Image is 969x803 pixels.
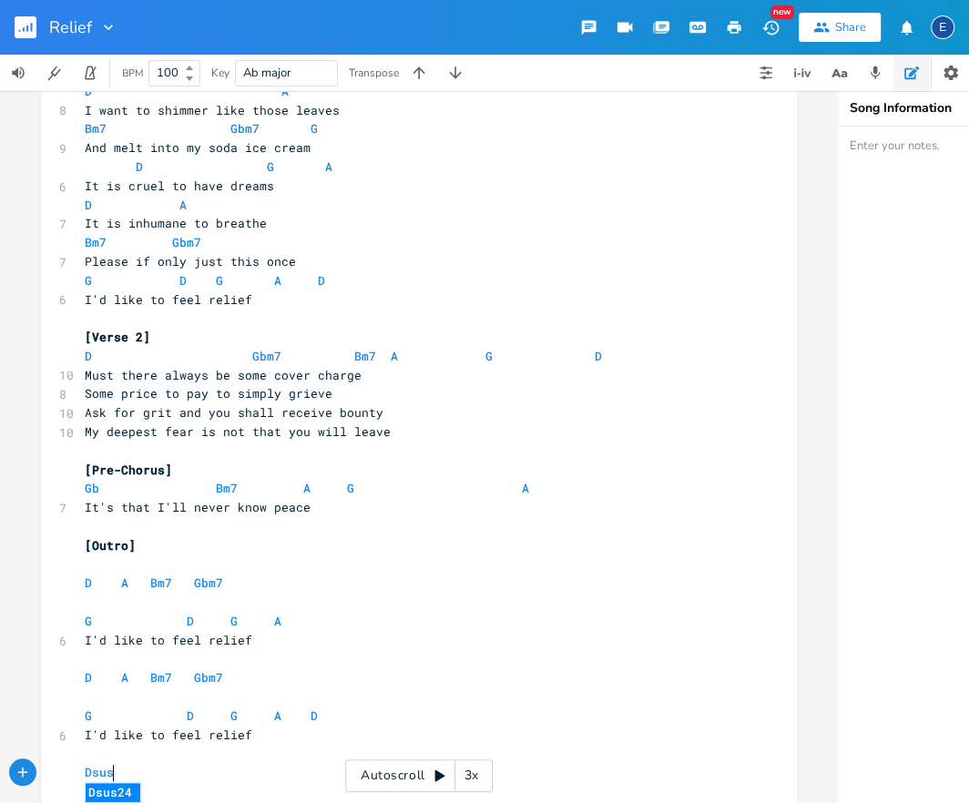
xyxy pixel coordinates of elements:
[85,462,172,478] span: [Pre-Chorus]
[318,272,325,289] span: D
[179,197,187,213] span: A
[85,404,383,421] span: Ask for grit and you shall receive bounty
[194,669,223,686] span: Gbm7
[187,613,194,629] span: D
[49,19,92,36] span: Relief
[179,272,187,289] span: D
[485,348,493,364] span: G
[274,707,281,724] span: A
[85,197,92,213] span: D
[122,68,143,78] div: BPM
[85,178,274,194] span: It is cruel to have dreams
[85,253,296,269] span: Please if only just this once
[216,480,238,496] span: Bm7
[85,574,92,591] span: D
[85,102,340,118] span: I want to shimmer like those leaves
[194,574,223,591] span: Gbm7
[85,367,362,383] span: Must there always be some cover charge
[770,5,794,19] div: New
[136,158,143,175] span: D
[85,272,92,289] span: G
[354,348,376,364] span: Bm7
[455,759,488,792] div: 3x
[85,613,92,629] span: G
[349,67,399,78] div: Transpose
[150,669,172,686] span: Bm7
[347,480,354,496] span: G
[85,348,92,364] span: D
[86,783,140,802] li: Dsus24
[274,613,281,629] span: A
[345,759,493,792] div: Autoscroll
[172,234,201,250] span: Gbm7
[752,11,789,44] button: New
[230,613,238,629] span: G
[85,480,99,496] span: Gb
[85,120,107,137] span: Bm7
[150,574,172,591] span: Bm7
[211,67,229,78] div: Key
[522,480,529,496] span: A
[121,669,128,686] span: A
[85,669,92,686] span: D
[595,348,602,364] span: D
[85,499,311,515] span: It's that I'll never know peace
[230,120,260,137] span: Gbm7
[85,764,114,780] span: Dsus
[311,120,318,137] span: G
[325,158,332,175] span: A
[85,215,267,231] span: It is inhumane to breathe
[85,707,92,724] span: G
[274,272,281,289] span: A
[931,6,954,48] button: E
[799,13,881,42] button: Share
[85,329,150,345] span: [Verse 2]
[85,291,252,308] span: I'd like to feel relief
[85,139,311,156] span: And melt into my soda ice cream
[216,272,223,289] span: G
[303,480,311,496] span: A
[391,348,398,364] span: A
[85,423,391,440] span: My deepest fear is not that you will leave
[85,234,107,250] span: Bm7
[931,15,954,39] div: Erin Nicole
[85,385,332,401] span: Some price to pay to simply grieve
[281,83,289,99] span: A
[121,574,128,591] span: A
[230,707,238,724] span: G
[311,707,318,724] span: D
[187,707,194,724] span: D
[85,632,252,648] span: I'd like to feel relief
[243,65,291,81] span: Ab major
[835,19,866,36] div: Share
[267,158,274,175] span: G
[85,83,92,99] span: D
[85,537,136,554] span: [Outro]
[85,727,252,743] span: I'd like to feel relief
[252,348,281,364] span: Gbm7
